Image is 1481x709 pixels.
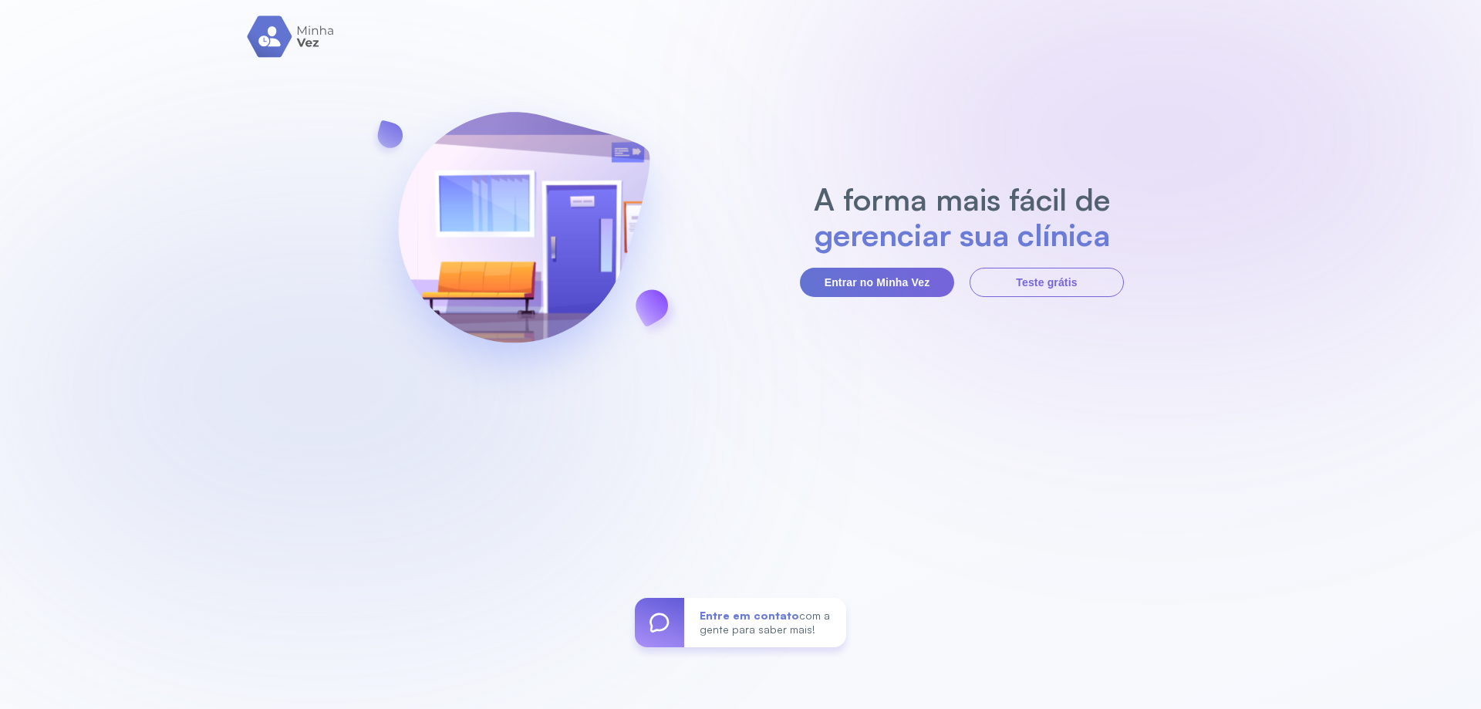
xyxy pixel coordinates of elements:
button: Entrar no Minha Vez [800,268,954,297]
a: Entre em contatocom a gente para saber mais! [635,598,846,647]
h2: A forma mais fácil de [806,181,1118,217]
h2: gerenciar sua clínica [806,217,1118,252]
img: logo.svg [247,15,336,58]
button: Teste grátis [970,268,1124,297]
span: Entre em contato [700,609,799,622]
img: banner-login.svg [357,71,690,407]
div: com a gente para saber mais! [684,598,846,647]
